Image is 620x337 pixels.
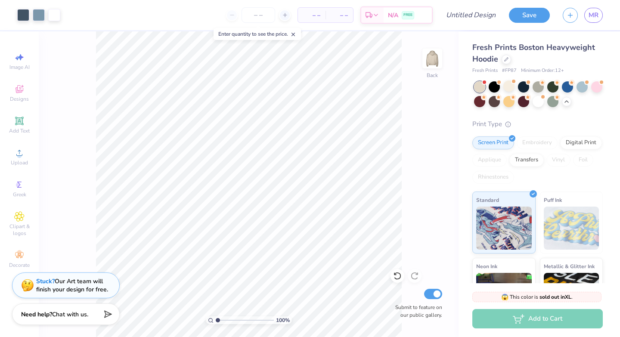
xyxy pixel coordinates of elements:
strong: Need help? [21,310,52,318]
span: Add Text [9,127,30,134]
div: Embroidery [517,136,558,149]
span: N/A [388,11,398,20]
span: Clipart & logos [4,223,34,237]
strong: sold out in XL [539,294,571,300]
img: Metallic & Glitter Ink [544,273,599,316]
span: MR [589,10,598,20]
a: MR [584,8,603,23]
img: Puff Ink [544,207,599,250]
span: Metallic & Glitter Ink [544,262,595,271]
img: Standard [476,207,532,250]
span: Decorate [9,262,30,269]
div: Our Art team will finish your design for free. [36,277,108,294]
div: Back [427,71,438,79]
img: Back [424,50,441,67]
span: This color is . [501,293,573,301]
span: Fresh Prints [472,67,498,74]
span: Neon Ink [476,262,497,271]
span: Chat with us. [52,310,88,318]
span: FREE [403,12,412,18]
span: Image AI [9,64,30,71]
div: Applique [472,154,507,167]
input: Untitled Design [439,6,502,24]
div: Foil [573,154,593,167]
span: Greek [13,191,26,198]
span: – – [303,11,320,20]
div: Print Type [472,119,603,129]
span: – – [331,11,348,20]
span: Designs [10,96,29,102]
div: Enter quantity to see the price. [214,28,301,40]
label: Submit to feature on our public gallery. [391,303,442,319]
img: Neon Ink [476,273,532,316]
button: Save [509,8,550,23]
span: Fresh Prints Boston Heavyweight Hoodie [472,42,595,64]
span: 😱 [501,293,508,301]
input: – – [242,7,275,23]
div: Digital Print [560,136,602,149]
div: Screen Print [472,136,514,149]
div: Rhinestones [472,171,514,184]
div: Vinyl [546,154,570,167]
span: Puff Ink [544,195,562,204]
span: # FP87 [502,67,517,74]
span: Minimum Order: 12 + [521,67,564,74]
span: Upload [11,159,28,166]
div: Transfers [509,154,544,167]
span: Standard [476,195,499,204]
strong: Stuck? [36,277,55,285]
span: 100 % [276,316,290,324]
